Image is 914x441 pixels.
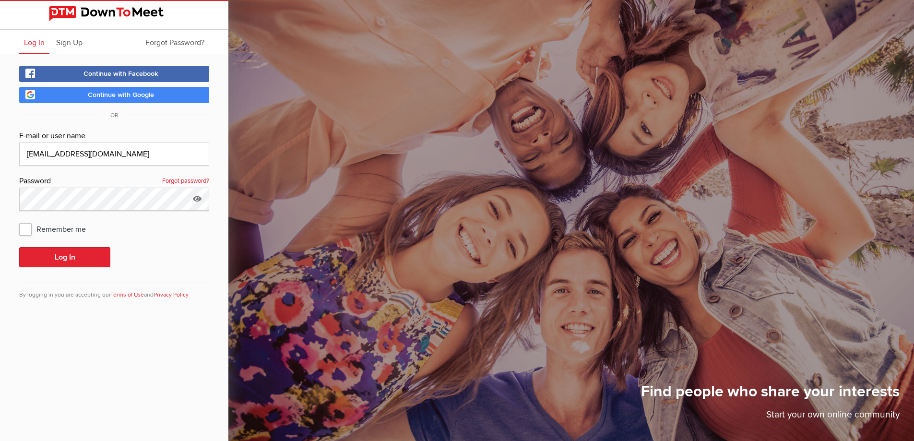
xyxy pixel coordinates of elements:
[162,175,209,188] a: Forgot password?
[19,283,209,299] div: By logging in you are accepting our and
[19,247,110,267] button: Log In
[19,87,209,103] a: Continue with Google
[19,220,95,238] span: Remember me
[83,70,158,78] span: Continue with Facebook
[19,175,209,188] div: Password
[51,30,87,54] a: Sign Up
[641,408,900,427] p: Start your own online community
[141,30,209,54] a: Forgot Password?
[19,130,209,143] div: E-mail or user name
[145,38,204,48] span: Forgot Password?
[101,112,128,119] span: OR
[19,143,209,166] input: Email@address.com
[88,91,154,99] span: Continue with Google
[49,6,179,21] img: DownToMeet
[641,382,900,408] h1: Find people who share your interests
[24,38,45,48] span: Log In
[110,291,144,298] a: Terms of Use
[56,38,83,48] span: Sign Up
[19,30,49,54] a: Log In
[19,66,209,82] a: Continue with Facebook
[154,291,189,298] a: Privacy Policy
